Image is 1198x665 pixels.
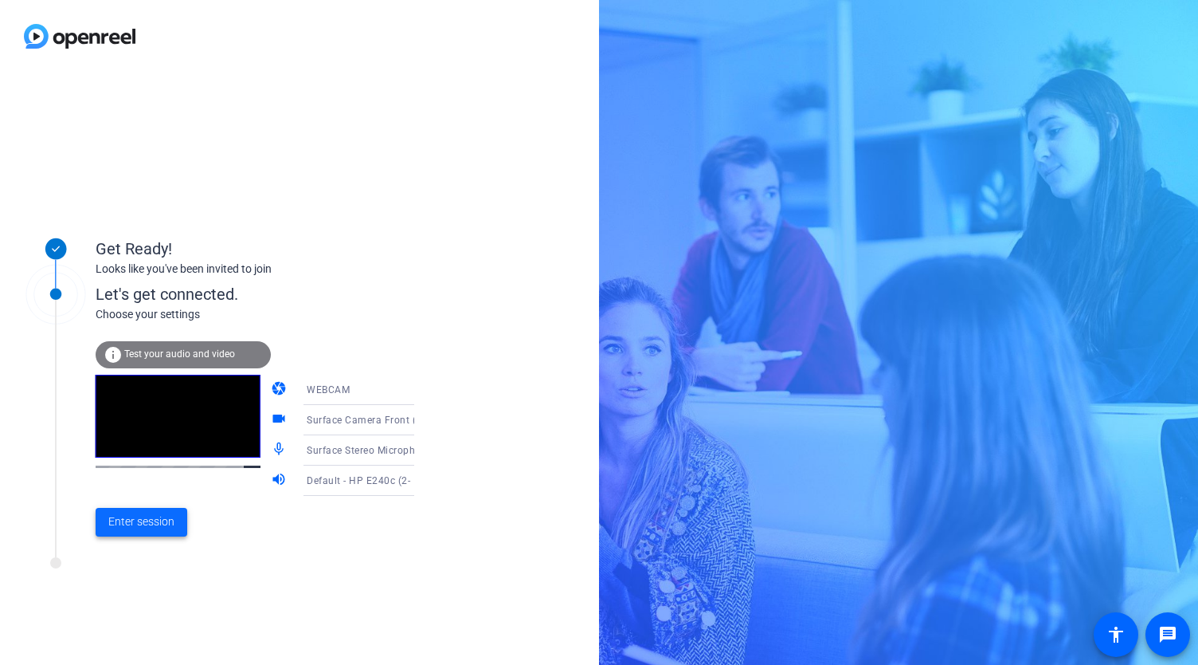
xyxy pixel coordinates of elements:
div: Looks like you've been invited to join [96,261,414,277]
mat-icon: camera [271,380,290,399]
span: Test your audio and video [124,348,235,360]
button: Enter session [96,508,187,537]
mat-icon: videocam [271,411,290,430]
mat-icon: accessibility [1106,625,1126,644]
span: Surface Stereo Microphones (2- Surface High Definition Audio) [307,443,598,456]
div: Let's get connected. [96,282,447,306]
div: Get Ready! [96,237,414,261]
span: Enter session [108,514,174,530]
mat-icon: message [1158,625,1177,644]
mat-icon: mic_none [271,441,290,460]
div: Choose your settings [96,306,447,323]
mat-icon: volume_up [271,471,290,490]
mat-icon: info [104,345,123,364]
span: WEBCAM [307,384,350,395]
span: Default - HP E240c (2- HD Audio Driver for Display Audio) [307,474,575,486]
span: Surface Camera Front (045e:0c85) [307,413,468,426]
